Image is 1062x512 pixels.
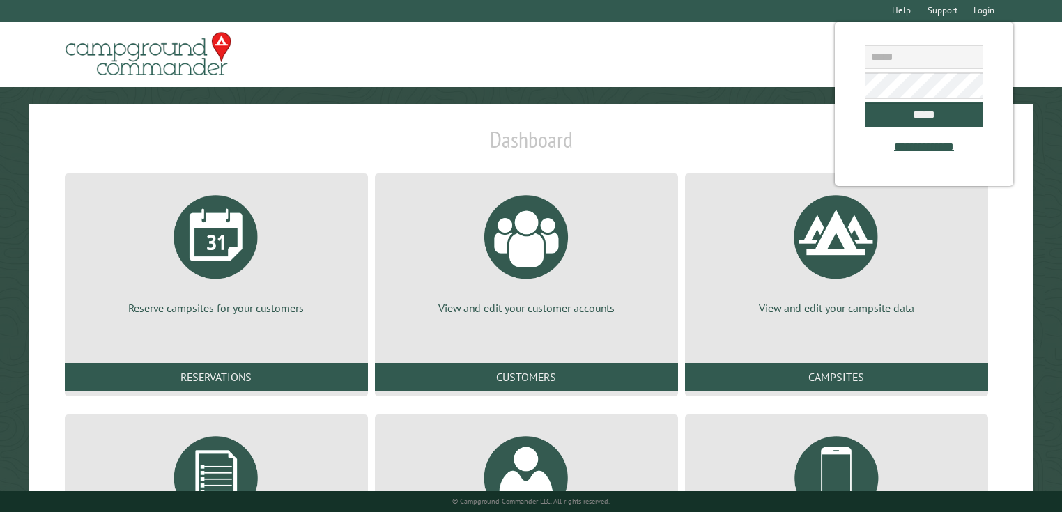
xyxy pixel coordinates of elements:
[61,27,236,82] img: Campground Commander
[392,185,661,316] a: View and edit your customer accounts
[82,185,351,316] a: Reserve campsites for your customers
[685,363,988,391] a: Campsites
[452,497,610,506] small: © Campground Commander LLC. All rights reserved.
[65,363,368,391] a: Reservations
[61,126,1001,164] h1: Dashboard
[702,300,971,316] p: View and edit your campsite data
[702,185,971,316] a: View and edit your campsite data
[82,300,351,316] p: Reserve campsites for your customers
[375,363,678,391] a: Customers
[392,300,661,316] p: View and edit your customer accounts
